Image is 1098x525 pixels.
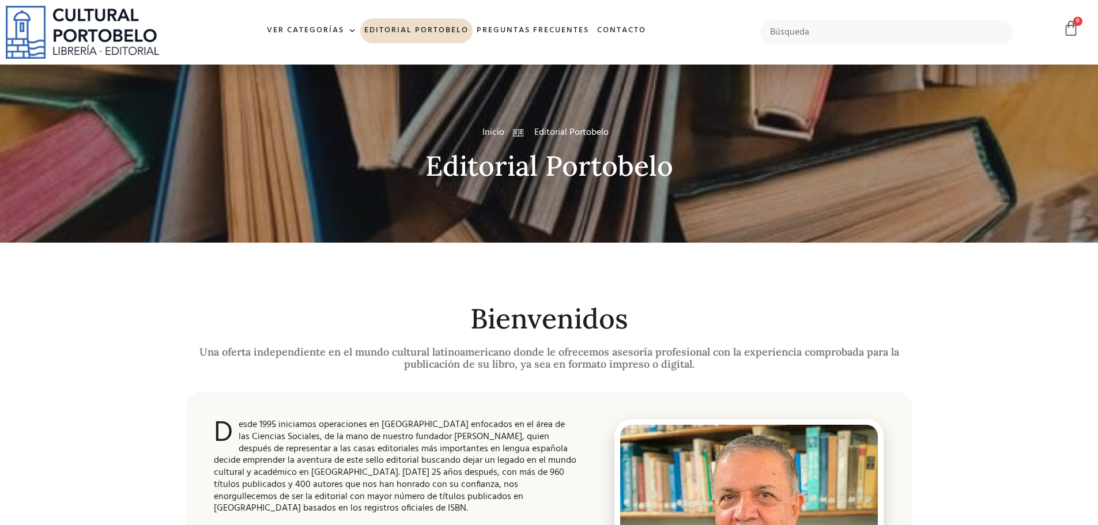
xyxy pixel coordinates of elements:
[482,126,504,139] a: Inicio
[1063,20,1079,37] a: 0
[531,126,609,139] span: Editorial Portobelo
[473,18,593,43] a: Preguntas frecuentes
[263,18,360,43] a: Ver Categorías
[593,18,650,43] a: Contacto
[214,419,578,515] p: esde 1995 iniciamos operaciones en [GEOGRAPHIC_DATA] enfocados en el área de las Ciencias Sociale...
[186,151,912,182] h2: Editorial Portobelo
[360,18,473,43] a: Editorial Portobelo
[186,304,912,334] h2: Bienvenidos
[214,419,233,448] span: D
[760,20,1013,44] input: Búsqueda
[186,346,912,371] h2: Una oferta independiente en el mundo cultural latinoamericano donde le ofrecemos asesoría profesi...
[1073,17,1082,26] span: 0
